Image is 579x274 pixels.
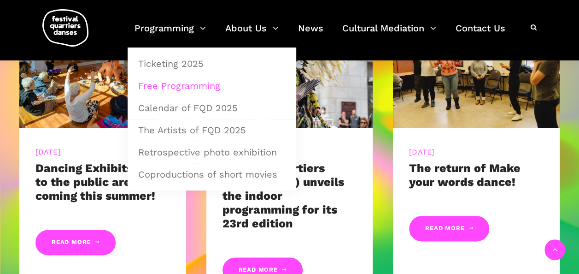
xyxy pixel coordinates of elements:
[456,20,505,48] a: Contact Us
[35,148,61,156] a: [DATE]
[393,17,560,128] img: CARI, 8 mars 2023-209
[409,148,434,156] a: [DATE]
[222,161,344,230] a: Festival Quartiers Danses (FQD) unveils the indoor programming for its 23rd edition
[133,119,291,141] a: The Artists of FQD 2025
[133,75,291,96] a: Free Programming
[35,230,116,255] a: Read More
[42,9,88,47] img: logo-fqd-med
[298,20,323,48] a: News
[135,20,206,48] a: Programming
[133,142,291,163] a: Retrospective photo exhibition
[133,164,291,185] a: Coproductions of short movies
[409,216,489,241] a: Read More
[409,161,521,189] a: The return of Make your words dance!
[19,17,186,128] img: 20240905-9595
[225,20,279,48] a: About Us
[35,161,164,203] a: Dancing Exhibits open to the public are coming this summer!
[133,53,291,74] a: Ticketing 2025
[133,97,291,119] a: Calendar of FQD 2025
[342,20,436,48] a: Cultural Mediation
